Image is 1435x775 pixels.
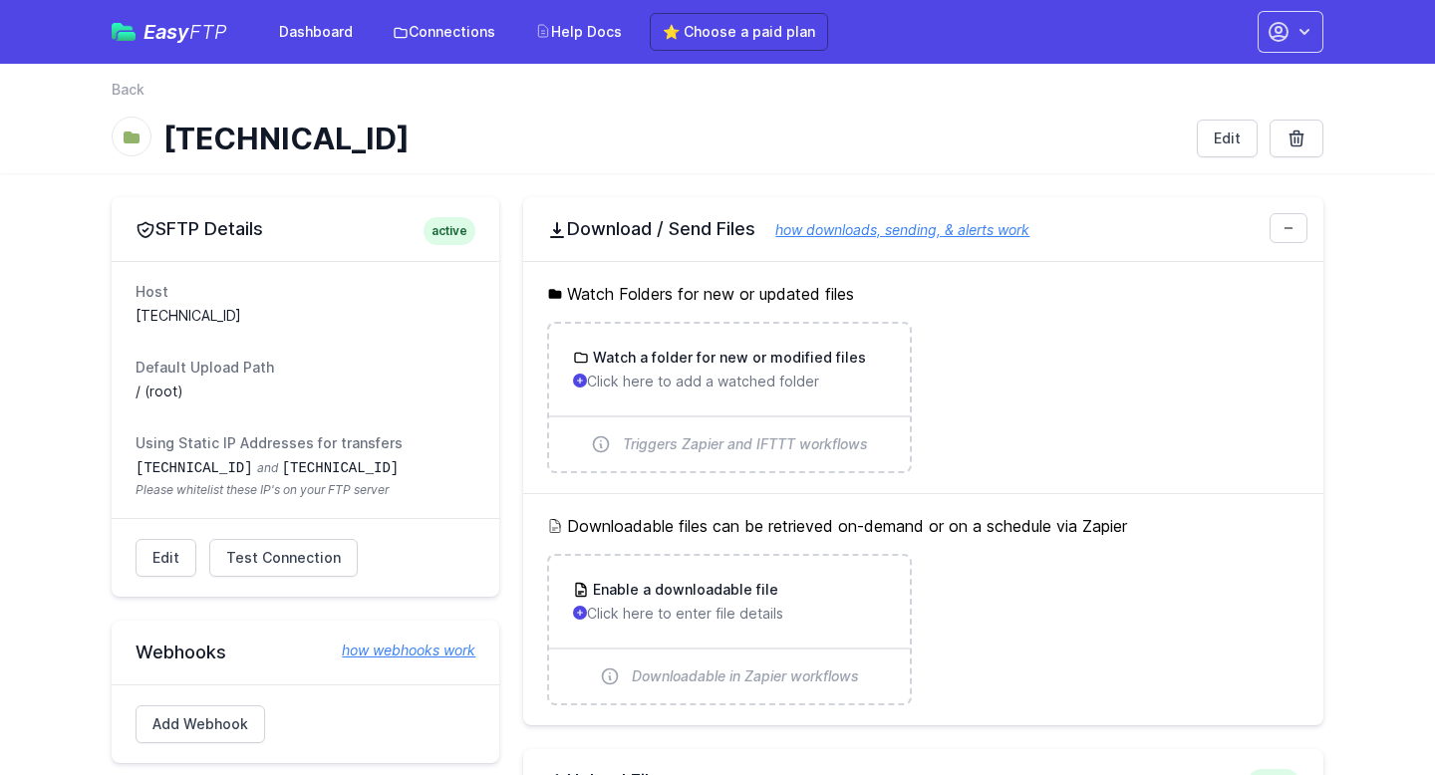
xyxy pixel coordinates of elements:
img: easyftp_logo.png [112,23,136,41]
h3: Watch a folder for new or modified files [589,348,866,368]
p: Click here to add a watched folder [573,372,885,391]
dd: [TECHNICAL_ID] [136,306,475,326]
span: Triggers Zapier and IFTTT workflows [623,434,868,454]
span: and [257,460,278,475]
h2: SFTP Details [136,217,475,241]
dd: / (root) [136,382,475,401]
a: how downloads, sending, & alerts work [755,221,1029,238]
code: [TECHNICAL_ID] [136,460,253,476]
a: Connections [381,14,507,50]
a: EasyFTP [112,22,227,42]
a: Test Connection [209,539,358,577]
a: Watch a folder for new or modified files Click here to add a watched folder Triggers Zapier and I... [549,324,909,471]
span: Test Connection [226,548,341,568]
dt: Host [136,282,475,302]
span: Downloadable in Zapier workflows [632,666,859,686]
p: Click here to enter file details [573,604,885,624]
h1: [TECHNICAL_ID] [163,121,1181,156]
h5: Downloadable files can be retrieved on-demand or on a schedule via Zapier [547,514,1299,538]
code: [TECHNICAL_ID] [282,460,400,476]
a: Enable a downloadable file Click here to enter file details Downloadable in Zapier workflows [549,556,909,703]
h2: Webhooks [136,641,475,664]
span: FTP [189,20,227,44]
a: Back [112,80,144,100]
a: Edit [1197,120,1258,157]
dt: Using Static IP Addresses for transfers [136,433,475,453]
a: how webhooks work [322,641,475,660]
dt: Default Upload Path [136,358,475,378]
span: Please whitelist these IP's on your FTP server [136,482,475,498]
span: active [424,217,475,245]
h5: Watch Folders for new or updated files [547,282,1299,306]
a: ⭐ Choose a paid plan [650,13,828,51]
a: Dashboard [267,14,365,50]
span: Easy [143,22,227,42]
a: Add Webhook [136,705,265,743]
nav: Breadcrumb [112,80,1323,112]
a: Edit [136,539,196,577]
a: Help Docs [523,14,634,50]
h3: Enable a downloadable file [589,580,778,600]
h2: Download / Send Files [547,217,1299,241]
